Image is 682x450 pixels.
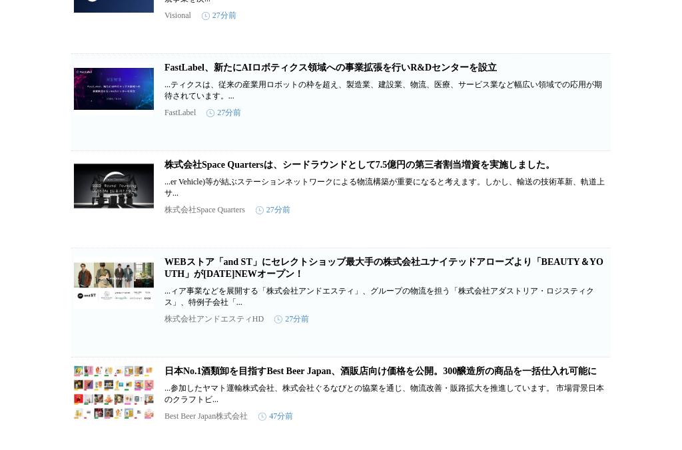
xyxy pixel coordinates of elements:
p: ...参加したヤマト運輸株式会社、株式会社ぐるなびとの協業を通じ、物流改善・販路拡大を推進しています。 市場背景日本のクラフトビ... [165,383,608,405]
time: 27分前 [256,204,290,216]
p: ...ティクスは、従来の産業用ロボットの枠を超え、製造業、建設業、物流、医療、サービス業など幅広い領域での応用が期待されています。... [165,79,608,102]
p: FastLabel [165,108,196,118]
p: ...er Vehicle)等が結ぶステーションネットワークによる物流構築が重要になると考えます。しかし、輸送の技術革新、軌道上サ... [165,176,608,199]
time: 47分前 [258,411,293,422]
img: 株式会社Space Quartersは、シードラウンドとして7.5億円の第三者割当増資を実施しました。 [74,159,154,212]
p: 株式会社アンドエスティHD [165,314,264,325]
img: WEBストア「and ST」にセレクトショップ最大手の株式会社ユナイテッドアローズより「BEAUTY＆YOUTH」が10月15日NEWオープン！ [74,256,154,310]
a: WEBストア「and ST」にセレクトショップ最大手の株式会社ユナイテッドアローズより「BEAUTY＆YOUTH」が[DATE]NEWオープン！ [165,257,603,279]
p: 株式会社Space Quarters [165,204,245,216]
a: 日本No.1酒類卸を目指すBest Beer Japan、酒販店向け価格を公開。300醸造所の商品を一括仕入れ可能に [165,366,597,376]
a: 株式会社Space Quartersは、シードラウンドとして7.5億円の第三者割当増資を実施しました。 [165,160,555,170]
p: ...ィア事業などを展開する「株式会社アンドエスティ」、グループの物流を担う「株式会社アダストリア・ロジスティクス」、特例子会社「... [165,286,608,308]
a: FastLabel、新たにAIロボティクス領域への事業拡張を行いR&Dセンターを設立 [165,63,497,73]
p: Best Beer Japan株式会社 [165,411,248,422]
img: 日本No.1酒類卸を目指すBest Beer Japan、酒販店向け価格を公開。300醸造所の商品を一括仕入れ可能に [74,365,154,419]
time: 27分前 [202,10,236,21]
p: Visional [165,11,191,21]
time: 27分前 [274,314,309,325]
time: 27分前 [206,107,241,118]
img: FastLabel、新たにAIロボティクス領域への事業拡張を行いR&Dセンターを設立 [74,62,154,115]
